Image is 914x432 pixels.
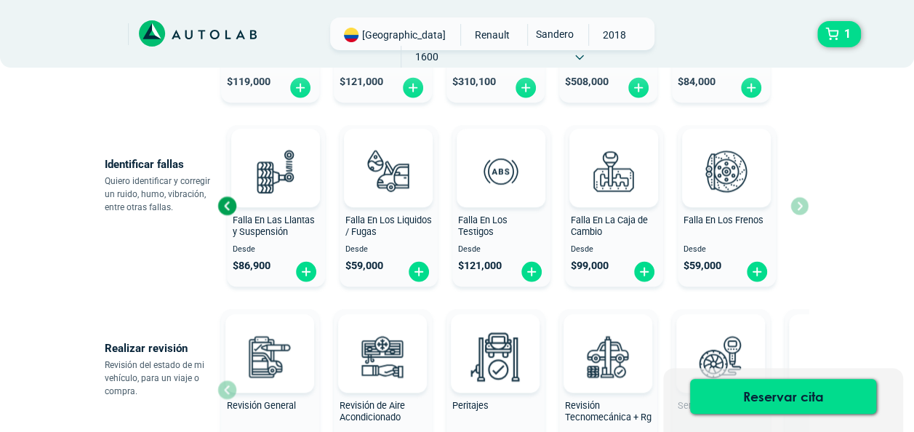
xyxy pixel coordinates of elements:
[528,24,580,44] span: SANDERO
[745,260,769,283] img: fi_plus-circle2.svg
[356,139,420,203] img: diagnostic_gota-de-sangre-v3.svg
[452,400,489,411] span: Peritajes
[684,215,763,225] span: Falla En Los Frenos
[227,76,270,88] span: $ 119,000
[289,76,312,99] img: fi_plus-circle2.svg
[627,76,650,99] img: fi_plus-circle2.svg
[678,76,715,88] span: $ 84,000
[571,215,648,238] span: Falla En La Caja de Cambio
[684,260,721,272] span: $ 59,000
[233,245,319,255] span: Desde
[105,338,217,359] p: Realizar revisión
[344,28,358,42] img: Flag of COLOMBIA
[340,400,405,423] span: Revisión de Aire Acondicionado
[565,76,609,88] span: $ 508,000
[248,317,292,361] img: AD0BCuuxAAAAAElFTkSuQmCC
[705,132,748,175] img: AD0BCuuxAAAAAElFTkSuQmCC
[514,76,537,99] img: fi_plus-circle2.svg
[105,175,217,214] p: Quiero identificar y corregir un ruido, humo, vibración, entre otras fallas.
[467,24,518,46] span: RENAULT
[294,260,318,283] img: fi_plus-circle2.svg
[452,76,496,88] span: $ 310,100
[216,195,238,217] div: Previous slide
[227,400,296,411] span: Revisión General
[479,132,523,175] img: AD0BCuuxAAAAAElFTkSuQmCC
[571,260,609,272] span: $ 99,000
[401,46,453,68] span: 1600
[565,400,652,423] span: Revisión Tecnomecánica + Rg
[589,24,641,46] span: 2018
[401,76,425,99] img: fi_plus-circle2.svg
[340,125,438,287] button: Falla En Los Liquidos / Fugas Desde $59,000
[105,154,217,175] p: Identificar fallas
[407,260,430,283] img: fi_plus-circle2.svg
[244,139,308,203] img: diagnostic_suspension-v3.svg
[690,379,876,414] button: Reservar cita
[366,132,410,175] img: AD0BCuuxAAAAAElFTkSuQmCC
[801,324,865,388] img: cambio_bateria-v3.svg
[586,317,630,361] img: AD0BCuuxAAAAAElFTkSuQmCC
[458,215,508,238] span: Falla En Los Testigos
[817,21,861,47] button: 1
[592,132,636,175] img: AD0BCuuxAAAAAElFTkSuQmCC
[458,260,502,272] span: $ 121,000
[582,139,646,203] img: diagnostic_caja-de-cambios-v3.svg
[227,125,325,287] button: Falla En Las Llantas y Suspensión Desde $86,900
[841,22,854,47] span: 1
[694,139,758,203] img: diagnostic_disco-de-freno-v3.svg
[345,215,432,238] span: Falla En Los Liquidos / Fugas
[689,324,753,388] img: escaner-v3.svg
[340,76,383,88] span: $ 121,000
[684,245,770,255] span: Desde
[565,125,663,287] button: Falla En La Caja de Cambio Desde $99,000
[739,76,763,99] img: fi_plus-circle2.svg
[105,359,217,398] p: Revisión del estado de mi vehículo, para un viaje o compra.
[233,215,315,238] span: Falla En Las Llantas y Suspensión
[458,245,545,255] span: Desde
[350,324,414,388] img: aire_acondicionado-v3.svg
[254,132,297,175] img: AD0BCuuxAAAAAElFTkSuQmCC
[469,139,533,203] img: diagnostic_diagnostic_abs-v3.svg
[452,125,550,287] button: Falla En Los Testigos Desde $121,000
[633,260,656,283] img: fi_plus-circle2.svg
[520,260,543,283] img: fi_plus-circle2.svg
[571,245,657,255] span: Desde
[233,260,270,272] span: $ 86,900
[699,317,742,361] img: AD0BCuuxAAAAAElFTkSuQmCC
[473,317,517,361] img: AD0BCuuxAAAAAElFTkSuQmCC
[345,260,383,272] span: $ 59,000
[362,28,446,42] span: [GEOGRAPHIC_DATA]
[463,324,527,388] img: peritaje-v3.svg
[238,324,302,388] img: revision_general-v3.svg
[576,324,640,388] img: revision_tecno_mecanica-v3.svg
[361,317,404,361] img: AD0BCuuxAAAAAElFTkSuQmCC
[678,125,776,287] button: Falla En Los Frenos Desde $59,000
[345,245,432,255] span: Desde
